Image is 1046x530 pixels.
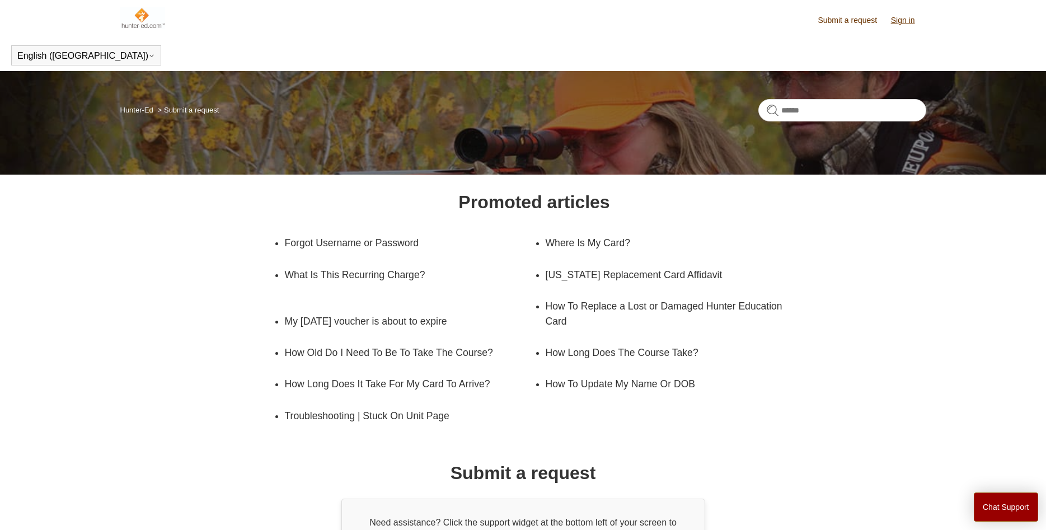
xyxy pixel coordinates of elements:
a: How Old Do I Need To Be To Take The Course? [285,337,518,368]
a: How Long Does The Course Take? [546,337,778,368]
a: [US_STATE] Replacement Card Affidavit [546,259,778,290]
a: How To Replace a Lost or Damaged Hunter Education Card [546,290,795,337]
img: Hunter-Ed Help Center home page [120,7,166,29]
button: English ([GEOGRAPHIC_DATA]) [17,51,155,61]
a: My [DATE] voucher is about to expire [285,306,518,337]
a: How Long Does It Take For My Card To Arrive? [285,368,534,400]
a: What Is This Recurring Charge? [285,259,534,290]
a: Submit a request [818,15,888,26]
h1: Submit a request [451,459,596,486]
a: Sign in [891,15,926,26]
li: Submit a request [155,106,219,114]
input: Search [758,99,926,121]
a: How To Update My Name Or DOB [546,368,778,400]
a: Forgot Username or Password [285,227,518,259]
h1: Promoted articles [458,189,609,215]
li: Hunter-Ed [120,106,156,114]
a: Where Is My Card? [546,227,778,259]
a: Troubleshooting | Stuck On Unit Page [285,400,518,431]
a: Hunter-Ed [120,106,153,114]
button: Chat Support [974,493,1038,522]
